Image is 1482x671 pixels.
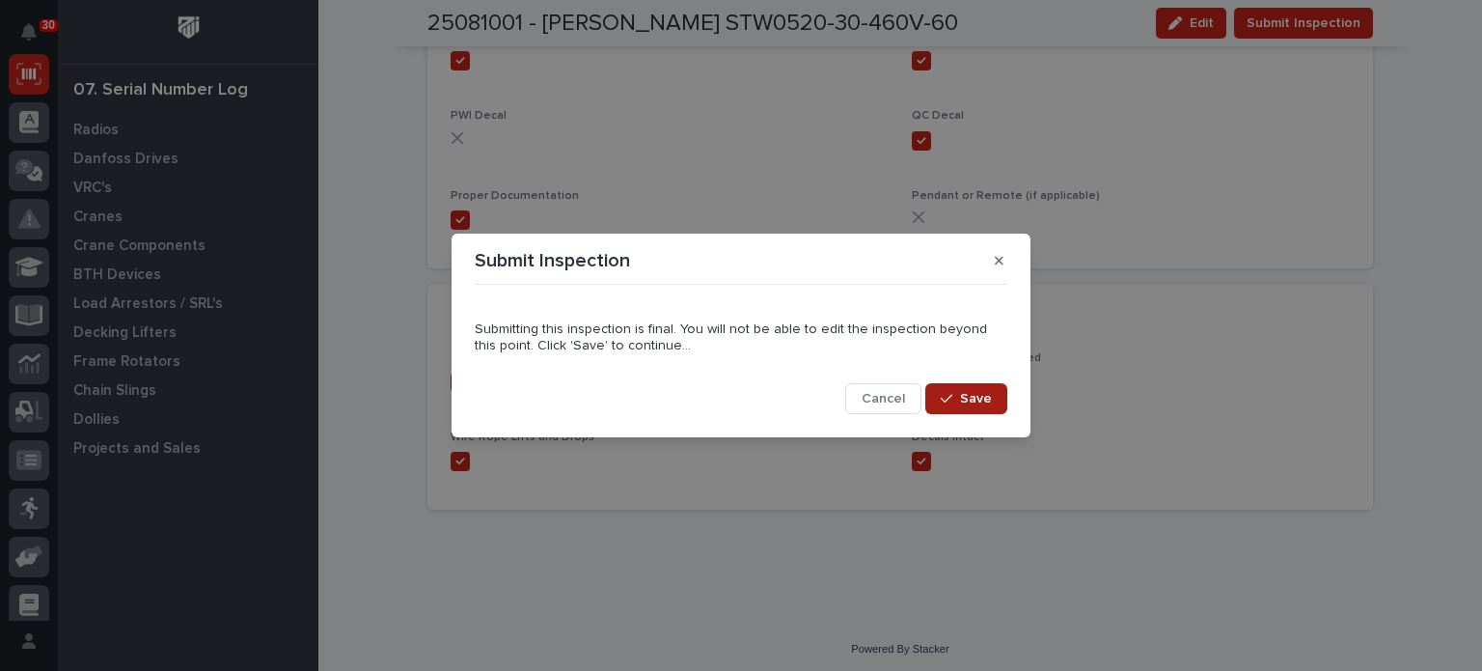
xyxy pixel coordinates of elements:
[475,249,630,272] p: Submit Inspection
[475,322,1007,354] p: Submitting this inspection is final. You will not be able to edit the inspection beyond this poin...
[925,383,1007,414] button: Save
[862,390,905,407] span: Cancel
[845,383,921,414] button: Cancel
[960,390,992,407] span: Save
